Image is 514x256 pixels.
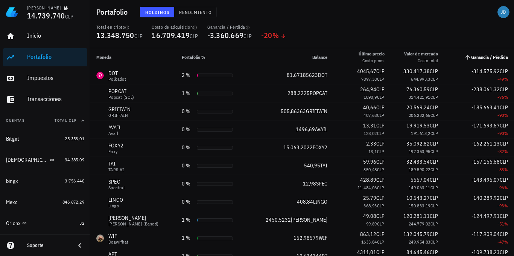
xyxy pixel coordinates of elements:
[312,54,327,60] span: Balance
[450,112,508,119] div: -90
[318,72,327,78] span: DOT
[96,54,111,60] span: Moneda
[406,122,430,129] span: 19.919,53
[182,162,194,170] div: 0 %
[450,75,508,83] div: -49
[377,76,385,82] span: CLP
[500,104,508,111] span: CLP
[108,77,126,81] div: Polkadot
[6,199,17,205] div: Mexc
[444,48,514,66] th: Ganancia / Pérdida: Orden ascendente. Pulse para ordenar de forma descendente.
[3,69,87,87] a: Impuestos
[313,198,327,205] span: LINGO
[377,203,385,208] span: CLP
[27,242,69,248] div: Soporte
[406,249,430,256] span: 84.645,46
[96,108,104,115] div: GRIFFAIN-icon
[182,144,194,152] div: 0 %
[287,72,318,78] span: 81,67185623
[96,24,143,30] div: Total en cripto
[450,148,508,155] div: -82
[471,122,500,129] span: -171.693,67
[363,203,377,208] span: 368,93
[363,94,377,100] span: 1090,9
[377,185,385,190] span: CLP
[304,162,320,169] span: 540,95
[504,112,508,118] span: %
[108,149,123,154] div: Foxy
[409,112,430,118] span: 206.232,65
[430,195,438,201] span: CLP
[471,213,500,219] span: -124.497,91
[108,167,124,172] div: TARS AI
[297,198,313,205] span: 408,84
[409,185,430,190] span: 149.063,11
[3,112,87,130] button: CuentasTotal CLP
[430,122,438,129] span: CLP
[404,57,438,64] div: Costo total
[96,6,131,18] h1: Portafolio
[152,24,198,30] div: Costo de adquisición
[471,140,500,147] span: -162.261,13
[409,149,430,154] span: 197.353,95
[450,166,508,173] div: -83
[296,126,315,133] span: 1496,69
[471,54,508,60] span: Ganancia / Pérdida
[359,57,385,64] div: Costo prom.
[406,195,430,201] span: 10.543,27
[376,104,385,111] span: CLP
[96,162,104,170] div: TAI-icon
[357,68,376,75] span: 4045,67
[361,239,377,245] span: 1633,84
[266,216,291,223] span: 2450,5232
[363,112,377,118] span: 407,68
[376,86,385,93] span: CLP
[313,144,327,151] span: FOXY2
[27,74,84,81] div: Impuestos
[376,176,385,183] span: CLP
[108,131,121,136] div: Avail
[450,184,508,192] div: -96
[377,239,385,245] span: CLP
[368,149,377,154] span: 13,1
[409,94,430,100] span: 314.421,91
[450,202,508,210] div: -93
[363,213,376,219] span: 49,08
[3,151,87,169] a: [DEMOGRAPHIC_DATA] 34.385,09
[243,33,252,40] span: CLP
[403,213,430,219] span: 120.281,11
[320,162,327,169] span: TAI
[450,238,508,246] div: -47
[504,203,508,208] span: %
[272,30,279,40] span: %
[96,90,104,97] div: POPCAT-icon
[3,214,87,232] a: Orionx 32
[363,158,376,165] span: 59,96
[430,249,438,256] span: CLP
[409,167,430,172] span: 189.590,22
[376,231,385,238] span: CLP
[504,221,508,227] span: %
[404,51,438,57] div: Valor de mercado
[291,216,327,223] span: [PERSON_NAME]
[403,231,430,238] span: 132.045,79
[363,167,377,172] span: 350,48
[108,222,158,226] div: [PERSON_NAME] (Based)
[430,239,438,245] span: CLP
[430,203,438,208] span: CLP
[27,11,65,21] span: 14.739.740
[3,172,87,190] a: bingx 3.756.440
[134,33,143,40] span: CLP
[287,90,310,97] span: 288,2225
[96,235,104,242] div: WIF-icon
[361,76,377,82] span: 7897,38
[65,13,74,20] span: CLP
[207,24,252,30] div: Ganancia / Pérdida
[108,196,123,204] div: LINGO
[360,86,376,93] span: 264,94
[62,199,84,205] span: 846.672,29
[409,239,430,245] span: 249.954,83
[376,68,385,75] span: CLP
[207,30,244,40] span: -3.360.669
[357,185,377,190] span: 11.484,06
